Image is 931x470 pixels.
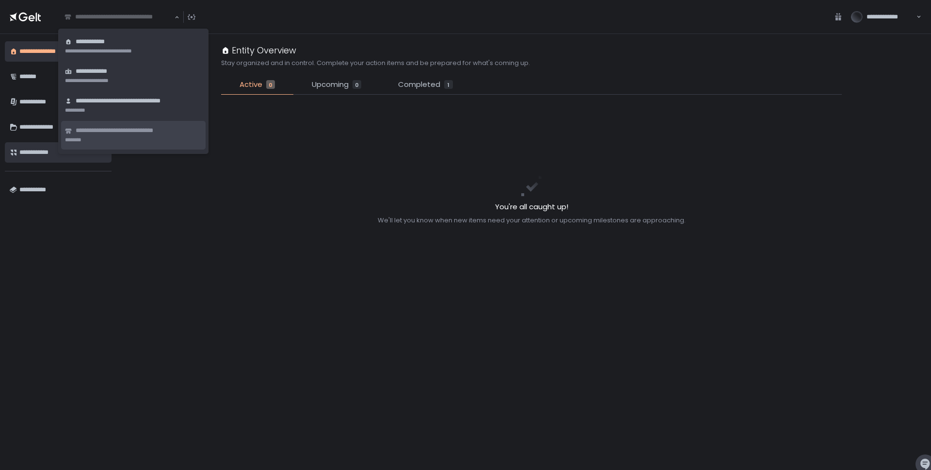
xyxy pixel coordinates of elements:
div: 1 [444,80,453,89]
div: Entity Overview [221,44,296,57]
div: 0 [266,80,275,89]
span: Upcoming [312,79,349,90]
div: Search for option [58,7,179,27]
div: 0 [353,80,361,89]
span: Completed [398,79,440,90]
span: Active [240,79,262,90]
div: We'll let you know when new items need your attention or upcoming milestones are approaching. [378,216,686,225]
input: Search for option [64,12,174,22]
h2: You're all caught up! [378,201,686,213]
h2: Stay organized and in control. Complete your action items and be prepared for what's coming up. [221,59,530,67]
